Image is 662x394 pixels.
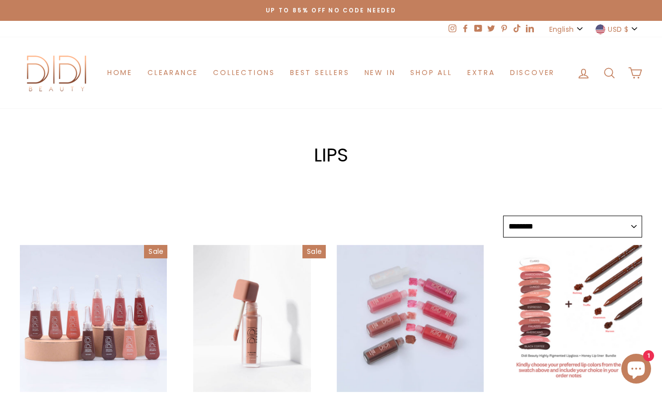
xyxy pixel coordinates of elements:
img: Didi Beauty Co. [20,52,94,93]
a: New in [357,64,403,82]
h1: Lips [20,146,642,164]
ul: Primary [100,64,562,82]
a: Best Sellers [283,64,357,82]
button: English [546,21,588,37]
div: Sale [144,245,167,259]
inbox-online-store-chat: Shopify online store chat [618,354,654,386]
button: USD $ [592,21,642,37]
a: Extra [460,64,503,82]
span: English [549,24,574,35]
a: Collections [206,64,283,82]
span: USD $ [608,24,628,35]
a: Clearance [140,64,206,82]
div: Sale [302,245,326,259]
a: Discover [503,64,562,82]
a: Shop All [403,64,459,82]
span: Up to 85% off NO CODE NEEDED [266,6,396,14]
a: Home [100,64,140,82]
